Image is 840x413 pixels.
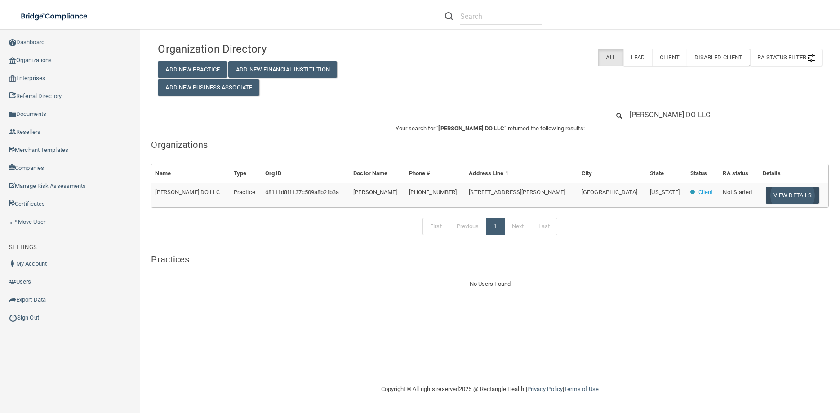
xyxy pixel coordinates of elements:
[9,242,37,253] label: SETTINGS
[460,8,542,25] input: Search
[13,7,96,26] img: bridge_compliance_login_screen.278c3ca4.svg
[766,187,819,204] button: View Details
[757,54,815,61] span: RA Status Filter
[158,79,259,96] button: Add New Business Associate
[486,218,504,235] a: 1
[723,189,752,195] span: Not Started
[9,129,16,136] img: ic_reseller.de258add.png
[9,260,16,267] img: ic_user_dark.df1a06c3.png
[353,189,397,195] span: [PERSON_NAME]
[409,189,457,195] span: [PHONE_NUMBER]
[469,189,565,195] span: [STREET_ADDRESS][PERSON_NAME]
[564,386,599,392] a: Terms of Use
[650,189,680,195] span: [US_STATE]
[230,164,262,183] th: Type
[228,61,337,78] button: Add New Financial Institution
[151,279,829,289] div: No Users Found
[719,164,759,183] th: RA status
[151,164,230,183] th: Name
[9,39,16,46] img: ic_dashboard_dark.d01f4a41.png
[687,164,720,183] th: Status
[265,189,339,195] span: 68111d8ff137c509a8b2fb3a
[445,12,453,20] img: ic-search.3b580494.png
[687,49,750,66] label: Disabled Client
[9,314,17,322] img: ic_power_dark.7ecde6b1.png
[9,75,16,82] img: enterprise.0d942306.png
[438,125,504,132] span: [PERSON_NAME] DO LLC
[527,386,563,392] a: Privacy Policy
[465,164,578,183] th: Address Line 1
[422,218,449,235] a: First
[684,349,829,385] iframe: Drift Widget Chat Controller
[9,296,16,303] img: icon-export.b9366987.png
[652,49,687,66] label: Client
[630,107,811,123] input: Search
[808,54,815,62] img: icon-filter@2x.21656d0b.png
[623,49,652,66] label: Lead
[449,218,487,235] a: Previous
[759,164,828,183] th: Details
[504,218,531,235] a: Next
[350,164,405,183] th: Doctor Name
[9,218,18,226] img: briefcase.64adab9b.png
[262,164,350,183] th: Org ID
[578,164,646,183] th: City
[158,43,370,55] h4: Organization Directory
[151,123,829,134] p: Your search for " " returned the following results:
[598,49,623,66] label: All
[9,111,16,118] img: icon-documents.8dae5593.png
[151,254,829,264] h5: Practices
[582,189,637,195] span: [GEOGRAPHIC_DATA]
[158,61,227,78] button: Add New Practice
[234,189,255,195] span: Practice
[531,218,557,235] a: Last
[9,278,16,285] img: icon-users.e205127d.png
[646,164,686,183] th: State
[9,57,16,64] img: organization-icon.f8decf85.png
[155,189,220,195] span: [PERSON_NAME] DO LLC
[405,164,465,183] th: Phone #
[326,375,654,404] div: Copyright © All rights reserved 2025 @ Rectangle Health | |
[151,140,829,150] h5: Organizations
[698,187,713,198] p: Client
